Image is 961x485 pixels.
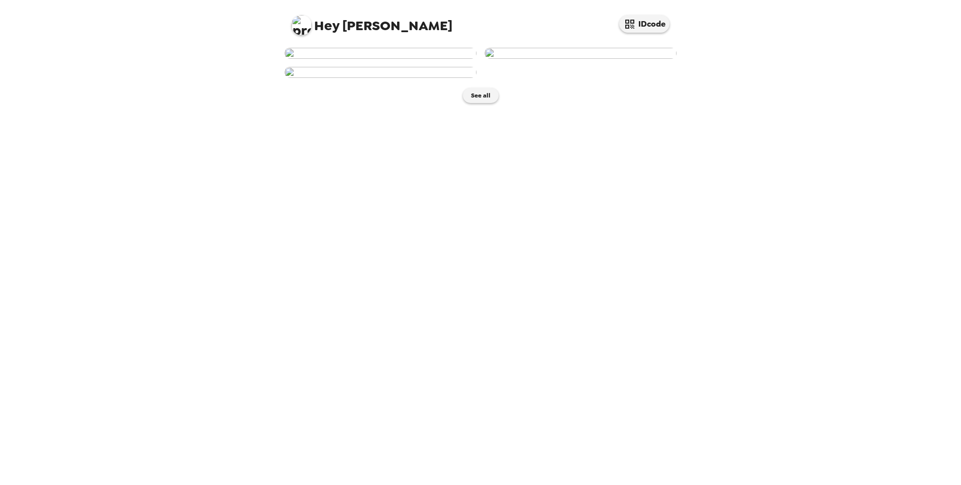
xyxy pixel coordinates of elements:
img: profile pic [292,15,312,35]
button: IDcode [619,15,669,33]
img: user-277857 [284,48,476,59]
img: user-276812 [284,67,476,78]
img: user-277845 [485,48,677,59]
span: [PERSON_NAME] [292,10,452,33]
span: Hey [314,17,339,35]
button: See all [463,88,499,103]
